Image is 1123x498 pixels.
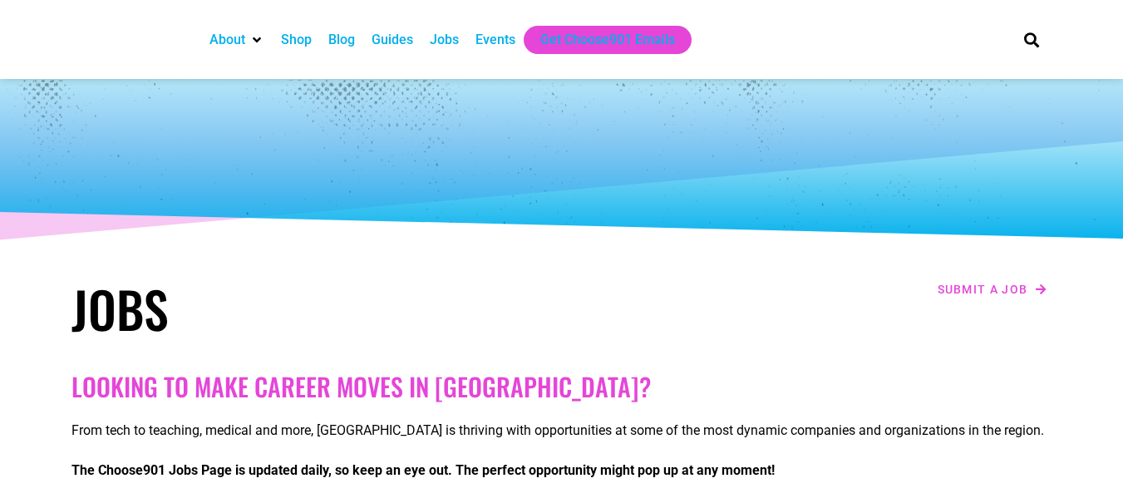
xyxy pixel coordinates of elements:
[201,26,273,54] div: About
[372,30,413,50] a: Guides
[71,279,554,338] h1: Jobs
[71,421,1052,441] p: From tech to teaching, medical and more, [GEOGRAPHIC_DATA] is thriving with opportunities at some...
[201,26,996,54] nav: Main nav
[209,30,245,50] a: About
[1017,26,1045,53] div: Search
[933,279,1052,300] a: Submit a job
[540,30,675,50] a: Get Choose901 Emails
[938,284,1028,295] span: Submit a job
[71,462,775,478] strong: The Choose901 Jobs Page is updated daily, so keep an eye out. The perfect opportunity might pop u...
[281,30,312,50] a: Shop
[71,372,1052,402] h2: Looking to make career moves in [GEOGRAPHIC_DATA]?
[475,30,515,50] a: Events
[328,30,355,50] a: Blog
[430,30,459,50] a: Jobs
